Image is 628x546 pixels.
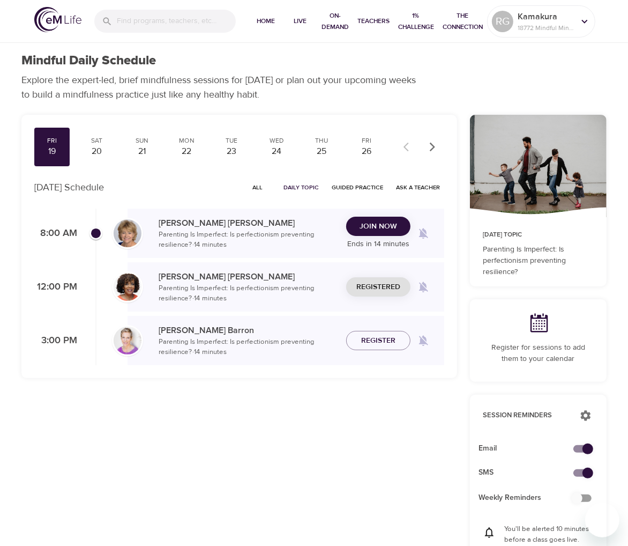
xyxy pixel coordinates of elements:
[159,217,338,230] p: [PERSON_NAME] [PERSON_NAME]
[410,328,436,353] span: Remind me when a class goes live every Friday at 3:00 PM
[129,136,155,145] div: Sun
[483,342,594,365] p: Register for sessions to add them to your calendar
[34,280,77,294] p: 12:00 PM
[219,136,245,145] div: Tue
[283,182,319,193] span: Daily Topic
[34,334,77,348] p: 3:00 PM
[114,273,141,301] img: Janet_Jackson-min.jpg
[174,145,200,158] div: 22
[159,270,338,283] p: [PERSON_NAME] [PERSON_NAME]
[346,277,410,297] button: Registered
[361,334,395,348] span: Register
[279,179,323,196] button: Daily Topic
[84,136,110,145] div: Sat
[518,10,574,23] p: Kamakura
[39,145,65,158] div: 19
[21,73,423,102] p: Explore the expert-led, brief mindfulness sessions for [DATE] or plan out your upcoming weeks to ...
[84,145,110,158] div: 20
[263,136,290,145] div: Wed
[346,331,410,351] button: Register
[483,244,594,278] p: Parenting Is Imperfect: Is perfectionism preventing resilience?
[245,182,271,193] span: All
[39,136,65,145] div: Fri
[219,145,245,158] div: 23
[504,524,594,545] p: You'll be alerted 10 minutes before a class goes live.
[353,145,380,158] div: 26
[114,327,141,355] img: kellyb.jpg
[396,182,440,193] span: Ask a Teacher
[410,274,436,300] span: Remind me when a class goes live every Friday at 12:00 PM
[253,16,279,27] span: Home
[21,53,156,69] h1: Mindful Daily Schedule
[34,180,104,195] p: [DATE] Schedule
[518,23,574,33] p: 18772 Mindful Minutes
[483,410,569,421] p: Session Reminders
[360,220,397,233] span: Join Now
[479,492,581,504] span: Weekly Reminders
[308,136,335,145] div: Thu
[356,281,400,294] span: Registered
[241,179,275,196] button: All
[346,217,410,237] button: Join Now
[479,443,581,454] span: Email
[159,230,338,250] p: Parenting Is Imperfect: Is perfectionism preventing resilience? · 14 minutes
[159,324,338,337] p: [PERSON_NAME] Barron
[34,7,81,32] img: logo
[483,230,594,240] p: [DATE] Topic
[322,10,349,33] span: On-Demand
[398,10,434,33] span: 1% Challenge
[308,145,335,158] div: 25
[479,467,581,478] span: SMS
[117,10,236,33] input: Find programs, teachers, etc...
[332,182,383,193] span: Guided Practice
[410,220,436,246] span: Remind me when a class goes live every Friday at 8:00 AM
[159,283,338,304] p: Parenting Is Imperfect: Is perfectionism preventing resilience? · 14 minutes
[443,10,483,33] span: The Connection
[392,179,444,196] button: Ask a Teacher
[114,219,141,247] img: Lisa_Wickham-min.jpg
[159,337,338,358] p: Parenting Is Imperfect: Is perfectionism preventing resilience? · 14 minutes
[585,503,619,537] iframe: Button to launch messaging window
[346,239,410,250] p: Ends in 14 minutes
[357,16,390,27] span: Teachers
[263,145,290,158] div: 24
[129,145,155,158] div: 21
[174,136,200,145] div: Mon
[287,16,313,27] span: Live
[327,179,387,196] button: Guided Practice
[34,226,77,241] p: 8:00 AM
[353,136,380,145] div: Fri
[492,11,513,32] div: RG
